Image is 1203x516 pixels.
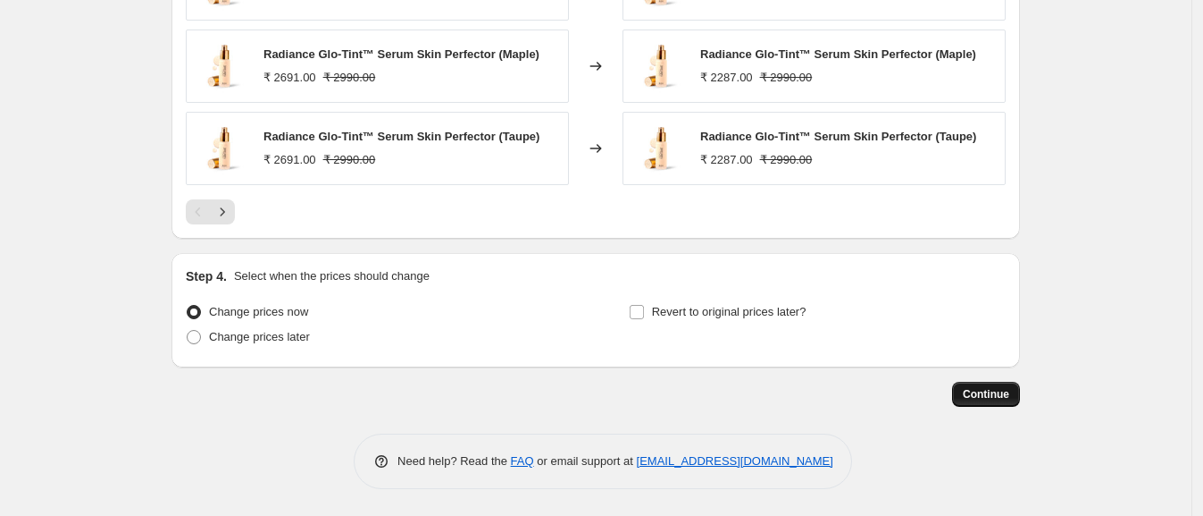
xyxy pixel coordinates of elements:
[263,69,316,87] div: ₹ 2691.00
[700,47,976,61] span: Radiance Glo-Tint™ Serum Skin Perfector (Maple)
[952,382,1020,407] button: Continue
[760,69,813,87] strike: ₹ 2990.00
[323,69,376,87] strike: ₹ 2990.00
[511,454,534,468] a: FAQ
[963,387,1009,402] span: Continue
[700,130,976,143] span: Radiance Glo-Tint™ Serum Skin Perfector (Taupe)
[397,454,511,468] span: Need help? Read the
[534,454,637,468] span: or email support at
[209,330,310,343] span: Change prices later
[700,69,753,87] div: ₹ 2287.00
[263,47,539,61] span: Radiance Glo-Tint™ Serum Skin Perfector (Maple)
[632,39,686,93] img: Ashwood_6e1f58d7-c7da-47b1-94af-2e324707ca44_80x.jpg
[196,39,249,93] img: Ashwood_6e1f58d7-c7da-47b1-94af-2e324707ca44_80x.jpg
[196,122,249,175] img: Ashwood_6e1f58d7-c7da-47b1-94af-2e324707ca44_80x.jpg
[637,454,833,468] a: [EMAIL_ADDRESS][DOMAIN_NAME]
[209,305,308,318] span: Change prices now
[323,151,376,169] strike: ₹ 2990.00
[234,267,430,285] p: Select when the prices should change
[210,199,235,224] button: Next
[632,122,686,175] img: Ashwood_6e1f58d7-c7da-47b1-94af-2e324707ca44_80x.jpg
[652,305,806,318] span: Revert to original prices later?
[700,151,753,169] div: ₹ 2287.00
[263,130,539,143] span: Radiance Glo-Tint™ Serum Skin Perfector (Taupe)
[760,151,813,169] strike: ₹ 2990.00
[186,267,227,285] h2: Step 4.
[263,151,316,169] div: ₹ 2691.00
[186,199,235,224] nav: Pagination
